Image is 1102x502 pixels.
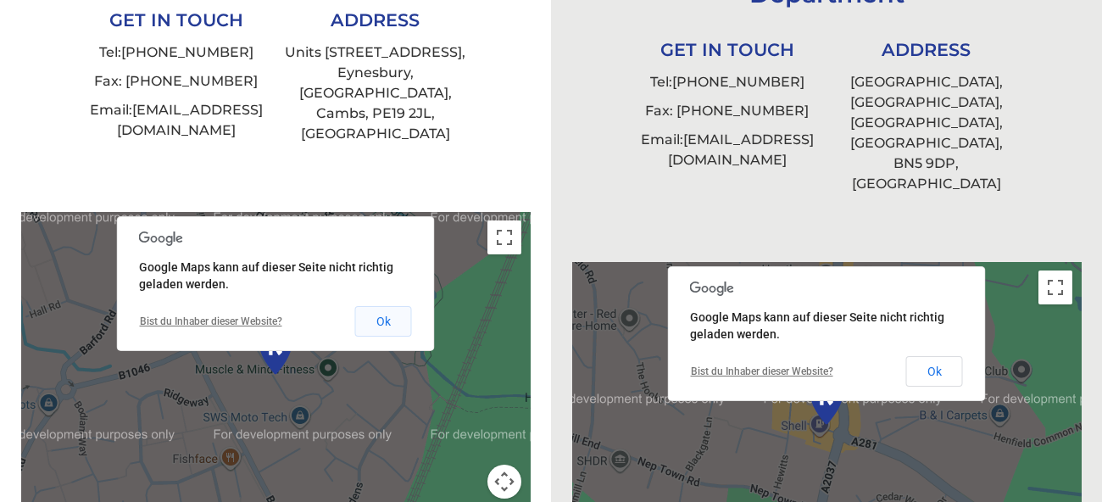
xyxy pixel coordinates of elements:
button: Ok [355,306,412,337]
span: Google Maps kann auf dieser Seite nicht richtig geladen werden. [690,310,944,341]
button: Vollbildansicht ein/aus [1038,271,1072,304]
a: [EMAIL_ADDRESS][DOMAIN_NAME] [117,102,263,138]
a: [PHONE_NUMBER] [121,44,253,60]
li: Fax: [PHONE_NUMBER] [627,97,826,126]
li: Tel: [627,68,826,97]
li: GET IN TOUCH [76,3,275,37]
li: Email: [627,126,826,175]
a: Bist du Inhaber dieser Website? [691,365,833,377]
li: Email: [76,96,275,145]
li: Tel: [76,38,275,67]
button: Kamerasteuerung für die Karte [487,465,521,499]
li: Units [STREET_ADDRESS], Eynesbury, [GEOGRAPHIC_DATA], Cambs, PE19 2JL, [GEOGRAPHIC_DATA] [275,38,475,148]
a: [EMAIL_ADDRESS][DOMAIN_NAME] [668,131,814,168]
li: ADDRESS [826,32,1026,67]
button: Vollbildansicht ein/aus [487,220,521,254]
a: Bist du Inhaber dieser Website? [140,315,282,327]
li: GET IN TOUCH [627,32,826,67]
li: [GEOGRAPHIC_DATA], [GEOGRAPHIC_DATA], [GEOGRAPHIC_DATA], [GEOGRAPHIC_DATA], BN5 9DP, [GEOGRAPHIC_... [826,68,1026,198]
button: Ok [906,356,963,387]
li: ADDRESS [275,3,475,37]
a: [PHONE_NUMBER] [672,74,804,90]
li: Fax: [PHONE_NUMBER] [76,67,275,96]
span: Google Maps kann auf dieser Seite nicht richtig geladen werden. [139,260,393,291]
